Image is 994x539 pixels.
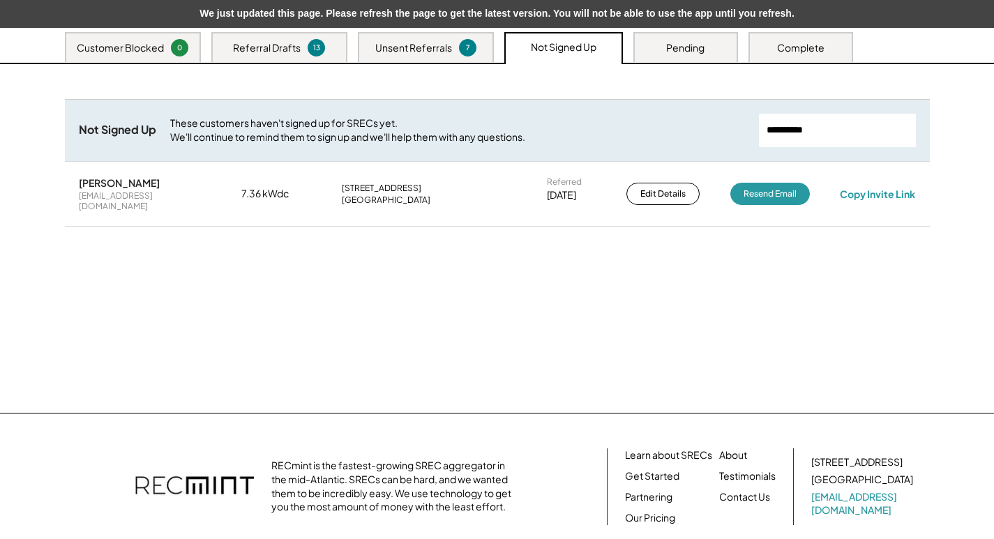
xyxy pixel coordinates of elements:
a: Partnering [625,490,672,504]
div: 7 [461,43,474,53]
div: Customer Blocked [77,41,164,55]
div: 0 [173,43,186,53]
div: Not Signed Up [79,123,156,137]
div: [EMAIL_ADDRESS][DOMAIN_NAME] [79,190,211,212]
div: Copy Invite Link [840,188,915,200]
div: Pending [666,41,705,55]
div: [STREET_ADDRESS] [811,455,903,469]
a: Testimonials [719,469,776,483]
a: Contact Us [719,490,770,504]
a: Get Started [625,469,679,483]
a: About [719,448,747,462]
div: Referral Drafts [233,41,301,55]
div: [GEOGRAPHIC_DATA] [342,195,430,206]
a: Learn about SRECs [625,448,712,462]
div: 7.36 kWdc [241,187,311,201]
div: RECmint is the fastest-growing SREC aggregator in the mid-Atlantic. SRECs can be hard, and we wan... [271,459,519,513]
button: Edit Details [626,183,700,205]
div: [GEOGRAPHIC_DATA] [811,473,913,487]
div: Complete [777,41,824,55]
img: recmint-logotype%403x.png [135,462,254,511]
div: 13 [310,43,323,53]
div: [STREET_ADDRESS] [342,183,421,194]
div: [PERSON_NAME] [79,176,160,189]
button: Resend Email [730,183,810,205]
div: [DATE] [547,188,576,202]
div: Referred [547,176,582,188]
div: These customers haven't signed up for SRECs yet. We'll continue to remind them to sign up and we'... [170,116,745,144]
a: [EMAIL_ADDRESS][DOMAIN_NAME] [811,490,916,517]
div: Unsent Referrals [375,41,452,55]
div: Not Signed Up [531,40,596,54]
a: Our Pricing [625,511,675,525]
